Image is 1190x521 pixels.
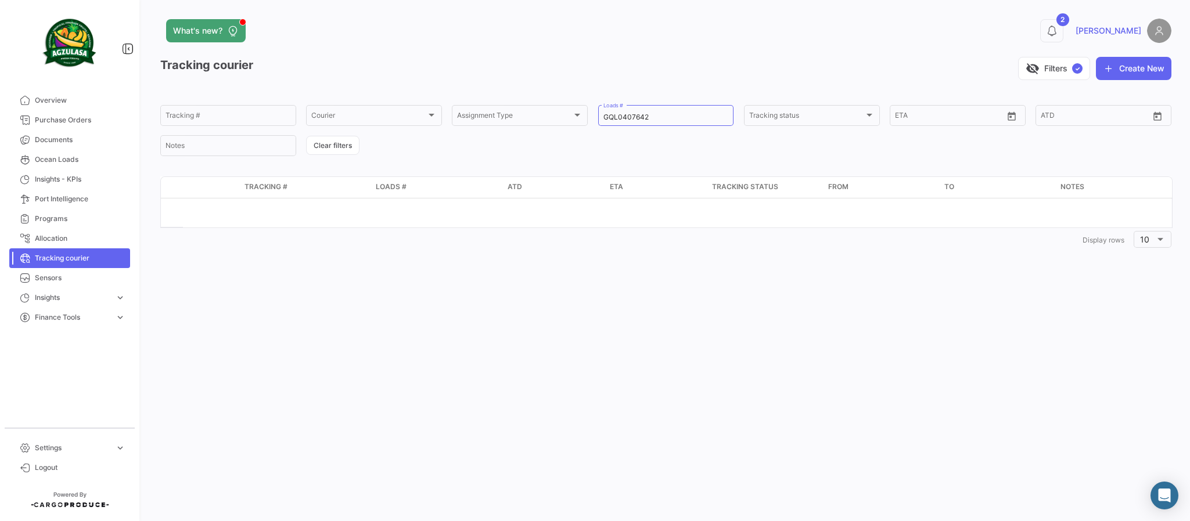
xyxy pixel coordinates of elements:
[173,25,222,37] span: What's new?
[895,113,926,121] input: ETA From
[1151,482,1178,509] div: Open Intercom Messenger
[9,169,130,189] a: Insights - KPIs
[9,110,130,130] a: Purchase Orders
[1140,234,1149,244] span: 10
[35,292,110,303] span: Insights
[1072,63,1083,74] span: ✓
[934,113,986,121] input: ETA To
[115,292,125,303] span: expand_more
[503,177,605,198] datatable-header-cell: ATD
[160,57,253,74] h3: Tracking courier
[9,150,130,169] a: Ocean Loads
[161,177,240,198] datatable-header-cell: logo
[1096,57,1171,80] button: Create New
[35,214,125,224] span: Programs
[1147,19,1171,43] img: placeholder-user.png
[35,135,125,145] span: Documents
[35,194,125,204] span: Port Intelligence
[1041,113,1073,121] input: ATD From
[944,182,954,192] span: To
[35,253,125,263] span: Tracking courier
[9,229,130,248] a: Allocation
[605,177,707,198] datatable-header-cell: ETA
[457,113,572,121] span: Assignment Type
[311,113,426,121] span: Courier
[9,91,130,110] a: Overview
[1056,177,1172,198] datatable-header-cell: Notes
[35,115,125,125] span: Purchase Orders
[35,95,125,106] span: Overview
[35,462,125,473] span: Logout
[1081,113,1133,121] input: ATD To
[240,177,371,198] datatable-header-cell: Tracking #
[828,182,849,192] span: From
[35,154,125,165] span: Ocean Loads
[35,443,110,453] span: Settings
[245,182,287,192] span: Tracking #
[9,209,130,229] a: Programs
[1026,61,1040,75] span: visibility_off
[41,14,99,72] img: agzulasa-logo.png
[1018,57,1090,80] button: visibility_offFilters✓
[1003,107,1020,125] button: Open calendar
[35,174,125,184] span: Insights - KPIs
[376,182,407,192] span: Loads #
[371,177,502,198] datatable-header-cell: Loads #
[115,312,125,323] span: expand_more
[940,177,1056,198] datatable-header-cell: To
[9,268,130,288] a: Sensors
[9,248,130,268] a: Tracking courier
[749,113,864,121] span: Tracking status
[35,273,125,283] span: Sensors
[712,182,778,192] span: Tracking status
[9,130,130,150] a: Documents
[166,19,246,42] button: What's new?
[610,182,623,192] span: ETA
[824,177,940,198] datatable-header-cell: From
[1060,182,1084,192] span: Notes
[35,312,110,323] span: Finance Tools
[115,443,125,453] span: expand_more
[1149,107,1166,125] button: Open calendar
[1083,236,1124,244] span: Display rows
[707,177,824,198] datatable-header-cell: Tracking status
[306,136,359,155] button: Clear filters
[1076,25,1141,37] span: [PERSON_NAME]
[9,189,130,209] a: Port Intelligence
[35,233,125,244] span: Allocation
[508,182,522,192] span: ATD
